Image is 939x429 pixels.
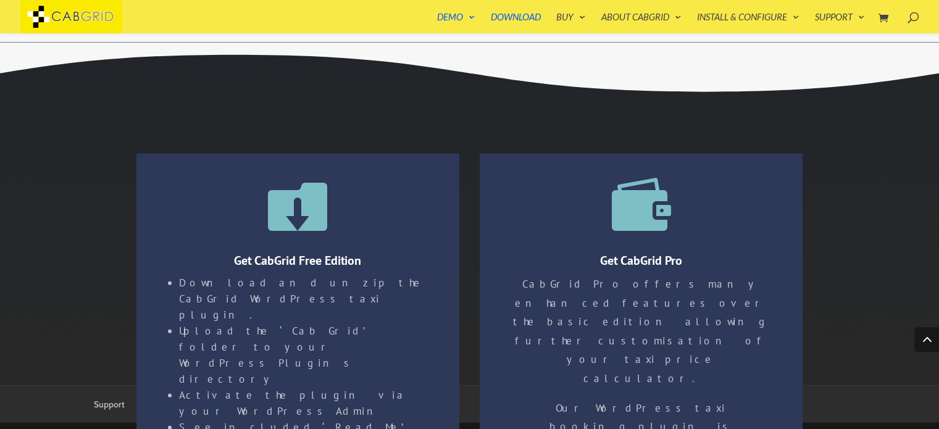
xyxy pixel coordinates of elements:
[94,399,125,410] a: Support
[35,20,61,30] div: v 4.0.25
[47,73,111,81] div: Domain Overview
[601,12,682,33] a: About CabGrid
[437,12,475,33] a: Demo
[179,323,427,387] li: Upload the ‘Cab Grid’ folder to your WordPress Plugins directory
[234,252,361,269] span: Get CabGrid Free Edition
[33,72,43,81] img: tab_domain_overview_orange.svg
[600,252,682,269] a: Get CabGrid Pro
[136,73,208,81] div: Keywords by Traffic
[20,9,122,22] a: CabGrid Taxi Plugin
[179,387,427,419] li: Activate the plugin via your WordPress Admin
[697,12,799,33] a: Install & Configure
[491,12,541,33] a: Download
[32,32,136,42] div: Domain: [DOMAIN_NAME]
[20,20,30,30] img: logo_orange.svg
[20,32,30,42] img: website_grey.svg
[512,275,770,399] p: CabGrid Pro offers many enhanced features over the basic edition allowing further customisation o...
[612,175,671,235] a: 
[179,275,427,323] li: Download and unzip the CabGrid WordPress taxi plugin.
[815,12,865,33] a: Support
[268,175,327,235] span: 
[556,12,586,33] a: Buy
[123,72,133,81] img: tab_keywords_by_traffic_grey.svg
